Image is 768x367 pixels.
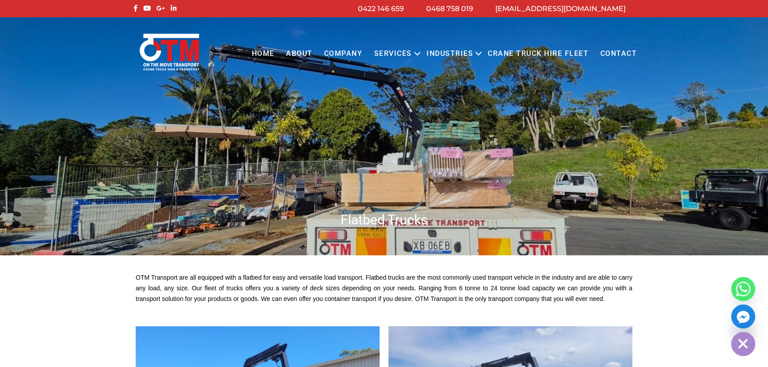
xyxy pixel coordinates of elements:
[482,42,594,66] a: Crane Truck Hire Fleet
[131,211,637,228] h1: Flatbed Trucks
[246,42,280,66] a: Home
[318,42,368,66] a: COMPANY
[731,305,755,328] a: Facebook_Messenger
[136,273,632,304] p: OTM Transport are all equipped with a flatbed for easy and versatile load transport. Flatbed truc...
[138,33,201,71] img: Otmtransport
[495,4,626,13] a: [EMAIL_ADDRESS][DOMAIN_NAME]
[280,42,318,66] a: About
[426,4,473,13] a: 0468 758 019
[731,277,755,301] a: Whatsapp
[358,4,404,13] a: 0422 146 659
[421,42,479,66] a: Industries
[368,42,418,66] a: Services
[594,42,643,66] a: Contact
